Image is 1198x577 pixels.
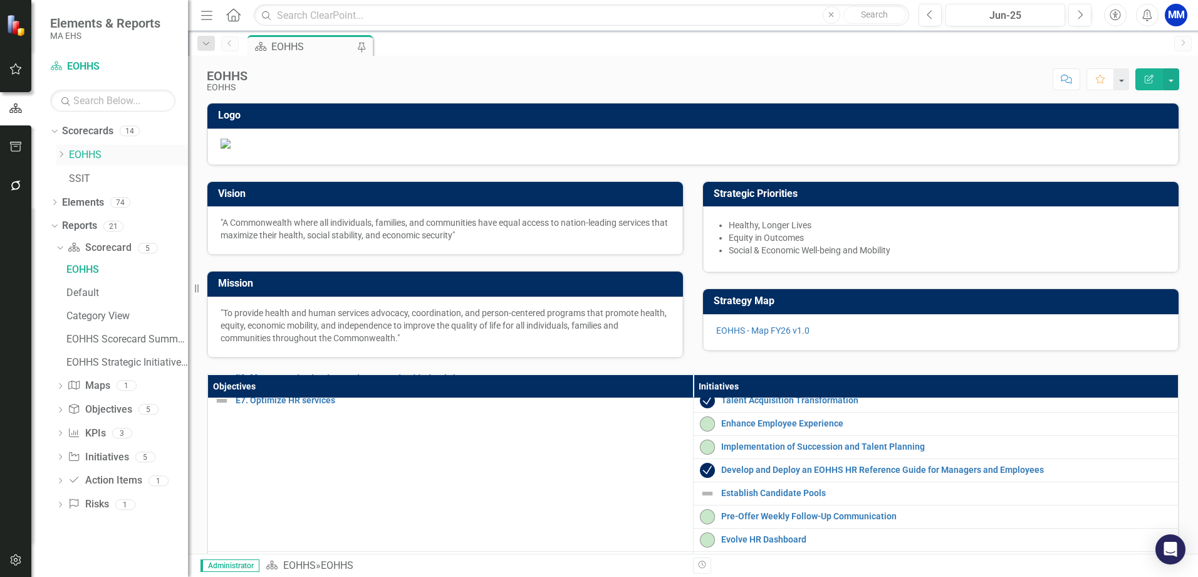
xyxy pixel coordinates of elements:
[221,139,1165,149] img: Document.png
[66,334,188,345] div: EOHHS Scorecard Summary
[254,4,909,26] input: Search ClearPoint...
[135,452,155,462] div: 5
[721,419,1172,428] a: Enhance Employee Experience
[729,244,1165,257] li: Social & Economic Well-being and Mobility
[63,260,188,280] a: EOHHS
[700,393,715,408] img: Complete
[115,499,135,510] div: 1
[69,172,188,186] a: SSIT
[693,458,1179,482] td: Double-Click to Edit Right Click for Context Menu
[236,396,687,405] a: E7. Optimize HR services
[117,381,137,391] div: 1
[50,16,160,31] span: Elements & Reports
[700,463,715,478] img: Complete
[721,465,1172,475] a: Develop and Deploy an EOHHS HR Reference Guide for Managers and Employees
[68,426,105,441] a: KPIs
[321,559,353,571] div: EOHHS
[693,412,1179,435] td: Double-Click to Edit Right Click for Context Menu
[221,307,670,344] p: "To provide health and human services advocacy, coordination, and person-centered programs that p...
[50,60,175,74] a: EOHHS
[693,551,1179,574] td: Double-Click to Edit Right Click for Context Menu
[68,474,142,488] a: Action Items
[693,482,1179,505] td: Double-Click to Edit Right Click for Context Menu
[68,450,128,465] a: Initiatives
[62,219,97,233] a: Reports
[218,278,677,289] h3: Mission
[945,4,1065,26] button: Jun-25
[271,39,354,55] div: EOHHS
[716,326,810,336] a: EOHHS - Map FY26 v1.0
[66,310,188,322] div: Category View
[110,197,130,208] div: 74
[6,14,28,36] img: ClearPoint Strategy
[63,283,188,303] a: Default
[266,559,684,573] div: »
[714,295,1172,307] h3: Strategy Map
[721,489,1172,498] a: Establish Candidate Pools
[68,379,110,393] a: Maps
[68,497,108,512] a: Risks
[201,559,259,572] span: Administrator
[721,512,1172,521] a: Pre-Offer Weekly Follow-Up Communication
[218,110,1172,121] h3: Logo
[207,83,247,92] div: EOHHS
[693,435,1179,458] td: Double-Click to Edit Right Click for Context Menu
[148,475,169,486] div: 1
[63,306,188,326] a: Category View
[721,396,1172,405] a: Talent Acquisition Transformation
[729,231,1165,244] li: Equity in Outcomes
[693,389,1179,412] td: Double-Click to Edit Right Click for Context Menu
[138,405,159,415] div: 5
[843,6,906,24] button: Search
[218,188,677,199] h3: Vision
[63,329,188,349] a: EOHHS Scorecard Summary
[221,216,670,241] p: "A Commonwealth where all individuals, families, and communities have equal access to nation-lead...
[700,440,715,455] img: On-track
[1155,534,1185,564] div: Open Intercom Messenger
[700,416,715,431] img: On-track
[1165,4,1187,26] button: MM
[693,505,1179,528] td: Double-Click to Edit Right Click for Context Menu
[63,352,188,373] a: EOHHS Strategic Initiatives Q4 Briefing Booklet
[62,124,113,139] a: Scorecards
[693,528,1179,551] td: Double-Click to Edit Right Click for Context Menu
[138,243,158,253] div: 5
[50,31,160,41] small: MA EHS
[721,442,1172,452] a: Implementation of Succession and Talent Planning
[950,8,1061,23] div: Jun-25
[700,486,715,501] img: Not Defined
[214,393,229,408] img: Not Defined
[729,219,1165,231] li: Healthy, Longer Lives
[120,126,140,137] div: 14
[62,196,104,210] a: Elements
[208,389,694,551] td: Double-Click to Edit Right Click for Context Menu
[721,535,1172,544] a: Evolve HR Dashboard
[112,428,132,438] div: 3
[700,532,715,548] img: On-track
[103,221,123,231] div: 21
[68,241,131,255] a: Scorecard
[714,188,1172,199] h3: Strategic Priorities
[283,559,316,571] a: EOHHS
[68,403,132,417] a: Objectives
[66,264,188,275] div: EOHHS
[861,9,888,19] span: Search
[66,287,188,299] div: Default
[207,69,247,83] div: EOHHS
[66,357,188,368] div: EOHHS Strategic Initiatives Q4 Briefing Booklet
[700,509,715,524] img: On-track
[69,148,188,162] a: EOHHS
[50,90,175,112] input: Search Below...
